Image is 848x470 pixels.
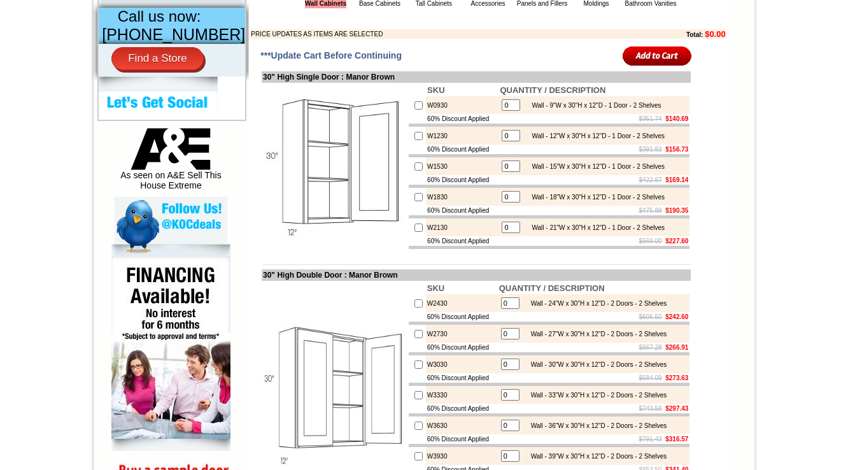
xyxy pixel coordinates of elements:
[665,436,688,443] b: $316.57
[426,236,498,246] td: 60% Discount Applied
[2,3,12,13] img: pdf.png
[426,343,498,352] td: 60% Discount Applied
[426,145,498,154] td: 60% Discount Applied
[426,114,498,124] td: 60% Discount Applied
[426,325,498,343] td: W2730
[525,163,665,170] div: Wall - 15"W x 30"H x 12"D - 1 Door - 2 Shelves
[639,207,662,214] s: $475.89
[525,361,667,368] div: Wall - 30"W x 30"H x 12"D - 2 Doors - 2 Shelves
[115,128,227,197] div: As seen on A&E Sell This House Extreme
[525,224,665,231] div: Wall - 21"W x 30"H x 12"D - 1 Door - 2 Shelves
[426,355,498,373] td: W3030
[639,146,662,153] s: $391.83
[525,132,665,139] div: Wall - 12"W x 30"H x 12"D - 1 Door - 2 Shelves
[525,453,667,460] div: Wall - 39"W x 30"H x 12"D - 2 Doors - 2 Shelves
[665,207,688,214] b: $190.35
[665,374,688,381] b: $273.63
[686,31,703,38] b: Total:
[639,374,662,381] s: $684.09
[426,175,498,185] td: 60% Discount Applied
[263,324,406,467] img: 30'' High Double Door
[525,300,667,307] div: Wall - 24"W x 30"H x 12"D - 2 Doors - 2 Shelves
[118,8,201,25] span: Call us now:
[426,96,498,114] td: W0930
[262,269,691,281] td: 30" High Double Door : Manor Brown
[426,127,498,145] td: W1230
[705,29,726,39] b: $0.00
[111,47,204,70] a: Find a Store
[426,294,498,312] td: W2430
[102,25,245,43] span: [PHONE_NUMBER]
[665,115,688,122] b: $140.69
[426,312,498,322] td: 60% Discount Applied
[525,194,665,201] div: Wall - 18"W x 30"H x 12"D - 1 Door - 2 Shelves
[639,405,662,412] s: $743.58
[427,85,444,95] b: SKU
[665,176,688,183] b: $169.14
[15,5,103,12] b: Price Sheet View in PDF Format
[525,331,667,338] div: Wall - 27"W x 30"H x 12"D - 2 Doors - 2 Shelves
[639,313,662,320] s: $606.50
[15,2,103,13] a: Price Sheet View in PDF Format
[665,313,688,320] b: $242.60
[251,29,616,39] td: PRICE UPDATES AS ITEMS ARE SELECTED
[665,344,688,351] b: $266.91
[499,283,605,293] b: QUANTITY / DESCRIPTION
[623,45,692,66] input: Add to Cart
[426,206,498,215] td: 60% Discount Applied
[426,218,498,236] td: W2130
[426,434,498,444] td: 60% Discount Applied
[427,283,444,293] b: SKU
[426,417,498,434] td: W3630
[639,238,662,245] s: $569.00
[260,50,402,61] span: ***Update Cart Before Continuing
[500,85,605,95] b: QUANTITY / DESCRIPTION
[262,71,691,83] td: 30" High Single Door : Manor Brown
[263,95,406,238] img: 30'' High Single Door
[525,102,661,109] div: Wall - 9"W x 30"H x 12"D - 1 Door - 2 Shelves
[426,386,498,404] td: W3330
[426,188,498,206] td: W1830
[639,115,662,122] s: $351.74
[665,146,688,153] b: $156.73
[639,436,662,443] s: $791.43
[426,447,498,465] td: W3930
[639,176,662,183] s: $422.87
[665,238,688,245] b: $227.60
[665,405,688,412] b: $297.43
[426,373,498,383] td: 60% Discount Applied
[525,392,667,399] div: Wall - 33"W x 30"H x 12"D - 2 Doors - 2 Shelves
[426,157,498,175] td: W1530
[639,344,662,351] s: $667.28
[426,404,498,413] td: 60% Discount Applied
[525,422,667,429] div: Wall - 36"W x 30"H x 12"D - 2 Doors - 2 Shelves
